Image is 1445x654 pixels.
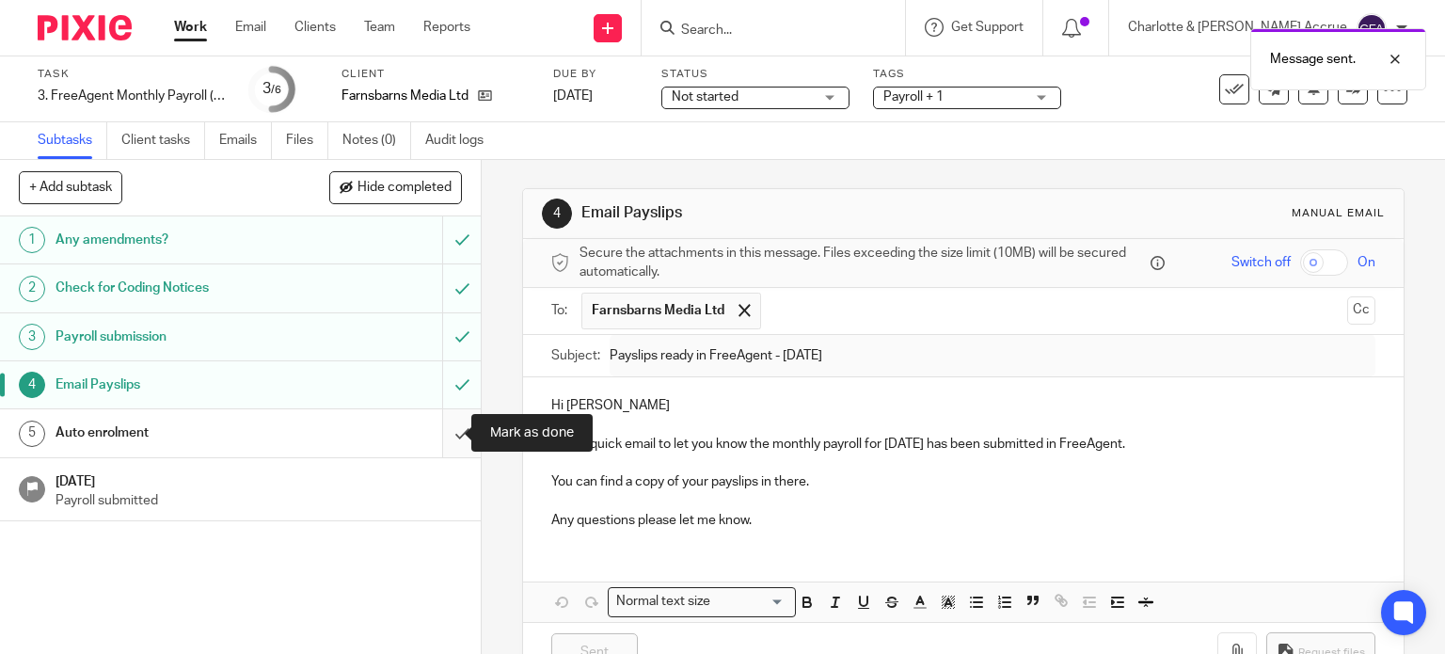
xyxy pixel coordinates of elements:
[19,324,45,350] div: 3
[551,346,600,365] label: Subject:
[262,78,281,100] div: 3
[286,122,328,159] a: Files
[174,18,207,37] a: Work
[235,18,266,37] a: Email
[612,592,715,612] span: Normal text size
[717,592,785,612] input: Search for option
[19,372,45,398] div: 4
[56,274,301,302] h1: Check for Coding Notices
[56,371,301,399] h1: Email Payslips
[1270,50,1356,69] p: Message sent.
[553,67,638,82] label: Due by
[551,396,1376,415] p: Hi [PERSON_NAME]
[56,226,301,254] h1: Any amendments?
[592,301,724,320] span: Farnsbarns Media Ltd
[38,15,132,40] img: Pixie
[19,227,45,253] div: 1
[551,435,1376,454] p: Just a quick email to let you know the monthly payroll for [DATE] has been submitted in FreeAgent.
[56,419,301,447] h1: Auto enrolment
[672,90,738,104] span: Not started
[56,468,462,491] h1: [DATE]
[580,244,1147,282] span: Secure the attachments in this message. Files exceeding the size limit (10MB) will be secured aut...
[551,472,1376,491] p: You can find a copy of your payslips in there.
[19,171,122,203] button: + Add subtask
[542,199,572,229] div: 4
[219,122,272,159] a: Emails
[1358,253,1375,272] span: On
[883,90,944,104] span: Payroll + 1
[38,87,226,105] div: 3. FreeAgent Monthly Payroll (Fixed)
[679,23,849,40] input: Search
[341,87,468,105] p: Farnsbarns Media Ltd
[38,122,107,159] a: Subtasks
[271,85,281,95] small: /6
[56,491,462,510] p: Payroll submitted
[364,18,395,37] a: Team
[294,18,336,37] a: Clients
[1347,296,1375,325] button: Cc
[38,67,226,82] label: Task
[425,122,498,159] a: Audit logs
[581,203,1003,223] h1: Email Payslips
[423,18,470,37] a: Reports
[19,421,45,447] div: 5
[19,276,45,302] div: 2
[1292,206,1385,221] div: Manual email
[553,89,593,103] span: [DATE]
[341,67,530,82] label: Client
[357,181,452,196] span: Hide completed
[1231,253,1291,272] span: Switch off
[342,122,411,159] a: Notes (0)
[551,511,1376,530] p: Any questions please let me know.
[608,587,796,616] div: Search for option
[329,171,462,203] button: Hide completed
[56,323,301,351] h1: Payroll submission
[1357,13,1387,43] img: svg%3E
[551,301,572,320] label: To:
[661,67,850,82] label: Status
[121,122,205,159] a: Client tasks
